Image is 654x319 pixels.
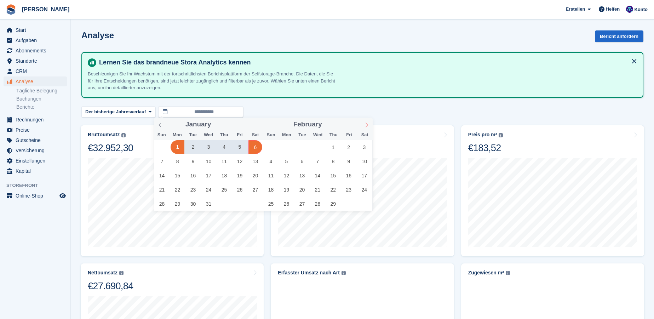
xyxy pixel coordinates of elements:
span: January 8, 2024 [171,154,184,168]
span: Kapital [16,166,58,176]
button: Bericht anfordern [595,30,643,42]
input: Year [211,121,233,128]
img: icon-info-grey-7440780725fd019a000dd9b08b2336e03edf1995a4989e88bcd33f0948082b44.svg [119,271,124,275]
span: Sun [154,133,170,137]
div: €183,52 [468,142,503,154]
input: Year [322,121,344,128]
span: January 14, 2024 [155,169,169,182]
span: February 8, 2024 [326,154,340,168]
img: icon-info-grey-7440780725fd019a000dd9b08b2336e03edf1995a4989e88bcd33f0948082b44.svg [506,271,510,275]
span: February 10, 2024 [357,154,371,168]
span: February 9, 2024 [342,154,356,168]
span: Fri [341,133,357,137]
span: January 25, 2024 [217,183,231,196]
span: February 28, 2024 [311,197,325,211]
span: Sun [263,133,279,137]
span: February 14, 2024 [311,169,325,182]
p: Beschleunigen Sie Ihr Wachstum mit der fortschrittlichsten Berichtsplattform der Selfstorage-Bran... [88,70,335,91]
a: Berichte [16,104,67,110]
span: February 1, 2024 [326,140,340,154]
a: Tägliche Belegung [16,87,67,94]
span: February 19, 2024 [280,183,293,196]
div: Zugewiesen m² [468,270,504,276]
span: February 13, 2024 [295,169,309,182]
span: February [293,121,322,128]
span: January 7, 2024 [155,154,169,168]
span: February 16, 2024 [342,169,356,182]
span: January 12, 2024 [233,154,247,168]
img: icon-info-grey-7440780725fd019a000dd9b08b2336e03edf1995a4989e88bcd33f0948082b44.svg [499,133,503,137]
span: February 29, 2024 [326,197,340,211]
span: January 26, 2024 [233,183,247,196]
span: January 10, 2024 [202,154,216,168]
span: Aufgaben [16,35,58,45]
span: January 31, 2024 [202,197,216,211]
img: stora-icon-8386f47178a22dfd0bd8f6a31ec36ba5ce8667c1dd55bd0f319d3a0aa187defe.svg [6,4,16,15]
span: Versicherung [16,146,58,155]
span: February 21, 2024 [311,183,325,196]
span: Mon [279,133,294,137]
span: Fri [232,133,247,137]
a: menu [4,156,67,166]
div: €27.690,84 [88,280,133,292]
button: Der bisherige Jahresverlauf [81,106,155,118]
span: Standorte [16,56,58,66]
span: Helfen [606,6,620,13]
span: February 12, 2024 [280,169,293,182]
span: January 20, 2024 [248,169,262,182]
a: Buchungen [16,96,67,102]
span: February 26, 2024 [280,197,293,211]
img: icon-info-grey-7440780725fd019a000dd9b08b2336e03edf1995a4989e88bcd33f0948082b44.svg [342,271,346,275]
span: Tue [185,133,201,137]
span: January 23, 2024 [186,183,200,196]
span: Gutscheine [16,135,58,145]
span: January 1, 2024 [171,140,184,154]
a: menu [4,135,67,145]
a: menu [4,56,67,66]
a: menu [4,25,67,35]
span: February 20, 2024 [295,183,309,196]
span: February 23, 2024 [342,183,356,196]
span: CRM [16,66,58,76]
img: Thomas Lerch [626,6,633,13]
div: Bruttoumsatz [88,132,120,138]
span: Sat [247,133,263,137]
a: menu [4,76,67,86]
h4: Lernen Sie das brandneue Stora Analytics kennen [96,58,637,67]
span: January 3, 2024 [202,140,216,154]
span: February 25, 2024 [264,197,278,211]
a: menu [4,46,67,56]
span: January 11, 2024 [217,154,231,168]
a: menu [4,115,67,125]
span: January 16, 2024 [186,169,200,182]
a: menu [4,146,67,155]
span: Konto [634,6,648,13]
span: Sat [357,133,372,137]
span: January 15, 2024 [171,169,184,182]
span: January 24, 2024 [202,183,216,196]
span: January 28, 2024 [155,197,169,211]
span: Abonnements [16,46,58,56]
span: Online-Shop [16,191,58,201]
a: menu [4,125,67,135]
span: February 22, 2024 [326,183,340,196]
span: February 5, 2024 [280,154,293,168]
span: Thu [216,133,232,137]
span: February 27, 2024 [295,197,309,211]
span: February 15, 2024 [326,169,340,182]
span: Einstellungen [16,156,58,166]
span: January 30, 2024 [186,197,200,211]
span: Preise [16,125,58,135]
div: Nettoumsatz [88,270,117,276]
div: Erfasster Umsatz nach Art [278,270,340,276]
span: January 2, 2024 [186,140,200,154]
span: Wed [310,133,326,137]
a: Vorschau-Shop [58,192,67,200]
div: Preis pro m² [468,132,497,138]
span: January 13, 2024 [248,154,262,168]
a: menu [4,35,67,45]
h2: Analyse [81,30,114,40]
span: February 3, 2024 [357,140,371,154]
span: February 11, 2024 [264,169,278,182]
span: Wed [201,133,216,137]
